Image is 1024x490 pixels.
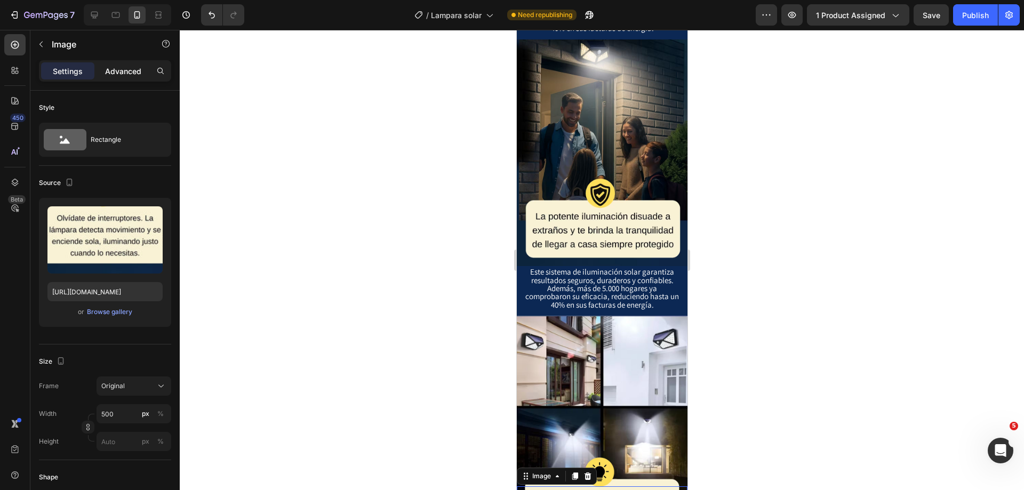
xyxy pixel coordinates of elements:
[953,4,998,26] button: Publish
[4,4,79,26] button: 7
[807,4,909,26] button: 1 product assigned
[39,437,59,446] label: Height
[157,409,164,419] div: %
[142,437,149,446] div: px
[105,66,141,77] p: Advanced
[142,409,149,419] div: px
[52,38,142,51] p: Image
[139,407,152,420] button: %
[816,10,885,21] span: 1 product assigned
[39,472,58,482] div: Shape
[39,176,76,190] div: Source
[1010,422,1018,430] span: 5
[154,435,167,448] button: px
[201,4,244,26] div: Undo/Redo
[923,11,940,20] span: Save
[101,381,125,391] span: Original
[139,435,152,448] button: %
[914,4,949,26] button: Save
[47,206,163,274] img: preview-image
[97,376,171,396] button: Original
[517,30,687,490] iframe: Design area
[97,404,171,423] input: px%
[988,438,1013,463] iframe: Intercom live chat
[97,432,171,451] input: px%
[10,114,26,122] div: 450
[518,10,572,20] span: Need republishing
[87,307,132,317] div: Browse gallery
[962,10,989,21] div: Publish
[86,307,133,317] button: Browse gallery
[47,282,163,301] input: https://example.com/image.jpg
[91,127,156,152] div: Rectangle
[431,10,482,21] span: Lampara solar
[53,66,83,77] p: Settings
[39,409,57,419] label: Width
[157,437,164,446] div: %
[426,10,429,21] span: /
[78,306,84,318] span: or
[154,407,167,420] button: px
[39,103,54,113] div: Style
[39,355,67,369] div: Size
[8,195,26,204] div: Beta
[39,381,59,391] label: Frame
[70,9,75,21] p: 7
